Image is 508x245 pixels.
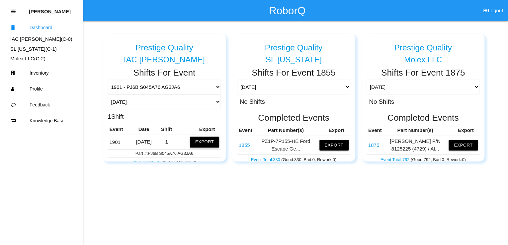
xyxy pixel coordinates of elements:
[190,137,219,147] button: Export
[367,55,480,64] div: Molex LLC
[108,135,130,149] td: PJ6B S045A76 AG3JA6
[157,124,176,135] th: Shift
[383,136,447,154] td: [PERSON_NAME] P/N 8125225 (4729) / Al...
[109,158,219,165] p: ( : 952 , : 0 , Rework: 0 )
[10,36,72,42] a: IAC [PERSON_NAME](C-0)
[251,157,281,162] a: Event Total:330
[11,4,16,20] div: Close
[10,56,45,61] a: Molex LLC(C-2)
[265,43,323,52] h5: Prestige Quality
[0,113,83,129] a: Knowledge Base
[108,68,221,78] h2: Shifts For Event
[239,155,349,162] p: (Good: 330 , Bad: 0 , Rework: 0 )
[367,38,480,64] a: Prestige Quality Molex LLC
[131,135,157,149] td: [DATE]
[0,97,83,113] a: Feedback
[368,155,478,162] p: (Good: 792 , Bad: 0 , Rework: 0 )
[319,140,349,151] button: Export
[237,55,350,64] div: SL [US_STATE]
[0,45,83,53] div: SL Tennessee's Dashboard
[254,136,318,154] td: PZ1P-7P155-HE Ford Escape Ge...
[108,38,221,64] a: Prestige Quality IAC [PERSON_NAME]
[368,142,379,148] a: 1875
[447,125,479,136] th: Export
[108,112,124,120] h3: 1 Shift
[367,136,383,154] td: Alma P/N 8125225 (4729) / Alma P/N 8125693 (4739)
[0,55,83,63] div: Molex LLC's Dashboard
[132,160,160,165] a: Shift Total:952
[157,135,176,149] td: 1
[0,20,83,35] a: Dashboard
[394,43,452,52] h5: Prestige Quality
[10,46,57,52] a: SL [US_STATE](C-1)
[383,125,447,136] th: Part Number(s)
[131,124,157,135] th: Date
[254,125,318,136] th: Part Number(s)
[380,157,410,162] a: Event Total:792
[237,113,350,123] h2: Completed Events
[108,149,221,157] td: Part #: PJ6B S045A76 AG3JA6
[0,35,83,43] div: IAC Alma's Dashboard
[369,97,394,105] h3: No Shifts
[367,113,480,123] h2: Completed Events
[239,142,250,148] a: 1855
[135,43,193,52] h5: Prestige Quality
[318,125,350,136] th: Export
[108,124,130,135] th: Event
[237,136,254,154] td: PZ1P-7P155-HE Ford Escape Gear Shift Assy
[449,140,478,151] button: Export
[108,55,221,64] div: IAC [PERSON_NAME]
[237,68,350,78] h2: Shifts For Event 1855
[29,4,71,14] p: Thomas Sontag
[367,68,480,78] h2: Shifts For Event 1875
[0,81,83,97] a: Profile
[237,38,350,64] a: Prestige Quality SL [US_STATE]
[367,125,383,136] th: Event
[240,97,265,105] h3: No Shifts
[176,124,221,135] th: Export
[0,65,83,81] a: Inventory
[237,125,254,136] th: Event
